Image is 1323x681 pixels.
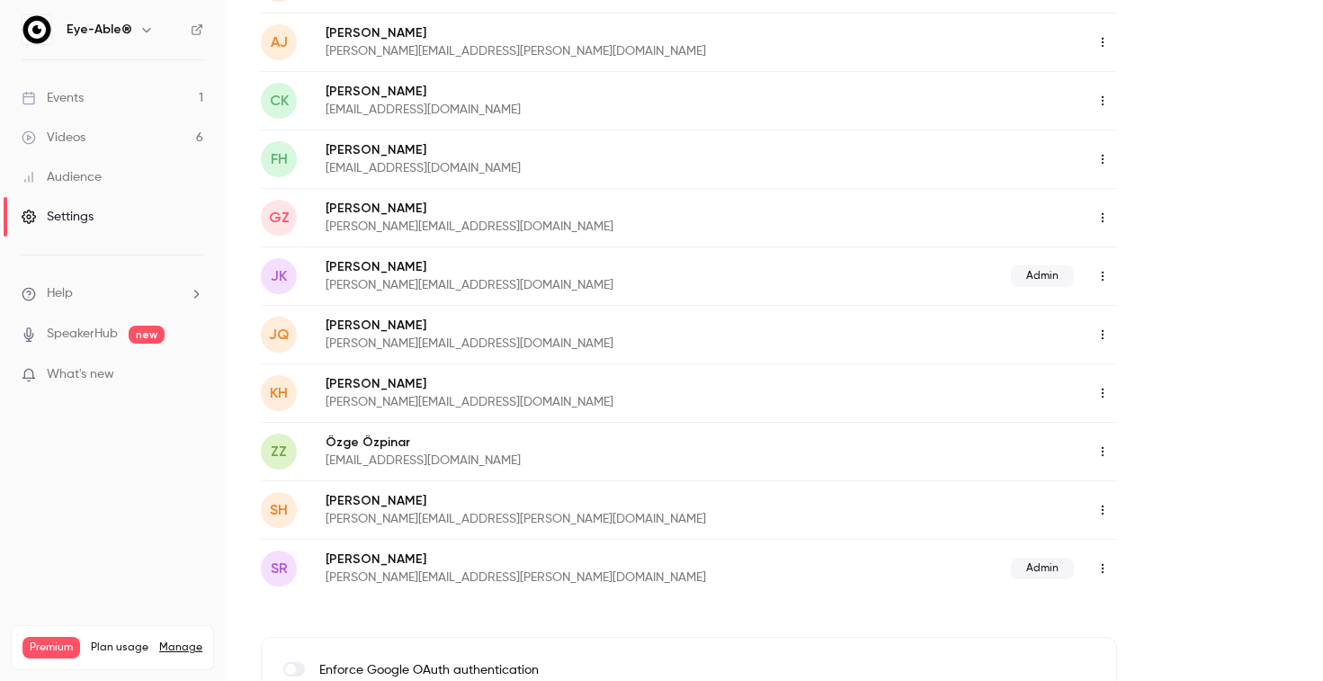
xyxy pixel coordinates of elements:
p: [PERSON_NAME][EMAIL_ADDRESS][PERSON_NAME][DOMAIN_NAME] [326,42,898,60]
h6: Eye-Able® [67,21,132,39]
span: Help [47,284,73,303]
span: Admin [1011,265,1074,287]
span: CK [270,90,289,112]
span: FH [271,148,288,170]
p: [PERSON_NAME] [326,24,898,42]
span: KH [270,382,288,404]
span: AJ [271,31,288,53]
span: JK [271,265,287,287]
p: [PERSON_NAME] [326,83,805,101]
div: Settings [22,208,94,226]
span: What's new [47,365,114,384]
p: [PERSON_NAME] [326,317,851,335]
p: [PERSON_NAME][EMAIL_ADDRESS][DOMAIN_NAME] [326,218,851,236]
span: ZZ [271,441,287,462]
p: [PERSON_NAME][EMAIL_ADDRESS][PERSON_NAME][DOMAIN_NAME] [326,569,859,587]
p: [PERSON_NAME] [326,551,859,569]
a: SpeakerHub [47,325,118,344]
p: Özge Özpinar [326,434,805,452]
span: SH [270,499,288,521]
p: [PERSON_NAME][EMAIL_ADDRESS][DOMAIN_NAME] [326,393,851,411]
span: JQ [269,324,289,345]
span: new [129,326,165,344]
p: [PERSON_NAME] [326,375,851,393]
img: Eye-Able® [22,15,51,44]
p: [PERSON_NAME][EMAIL_ADDRESS][DOMAIN_NAME] [326,335,851,353]
p: [PERSON_NAME][EMAIL_ADDRESS][DOMAIN_NAME] [326,276,812,294]
p: [PERSON_NAME] [326,200,851,218]
p: [PERSON_NAME] [326,492,898,510]
span: Premium [22,637,80,659]
p: [EMAIL_ADDRESS][DOMAIN_NAME] [326,101,805,119]
span: GZ [269,207,290,228]
li: help-dropdown-opener [22,284,203,303]
div: Videos [22,129,85,147]
p: [EMAIL_ADDRESS][DOMAIN_NAME] [326,159,805,177]
p: [PERSON_NAME][EMAIL_ADDRESS][PERSON_NAME][DOMAIN_NAME] [326,510,898,528]
p: [PERSON_NAME] [326,141,805,159]
a: Manage [159,641,202,655]
p: [EMAIL_ADDRESS][DOMAIN_NAME] [326,452,805,470]
iframe: Noticeable Trigger [182,367,203,383]
div: Events [22,89,84,107]
span: Plan usage [91,641,148,655]
p: Enforce Google OAuth authentication [319,661,889,680]
span: Admin [1011,558,1074,579]
p: [PERSON_NAME] [326,258,812,276]
span: SR [271,558,288,579]
div: Audience [22,168,102,186]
